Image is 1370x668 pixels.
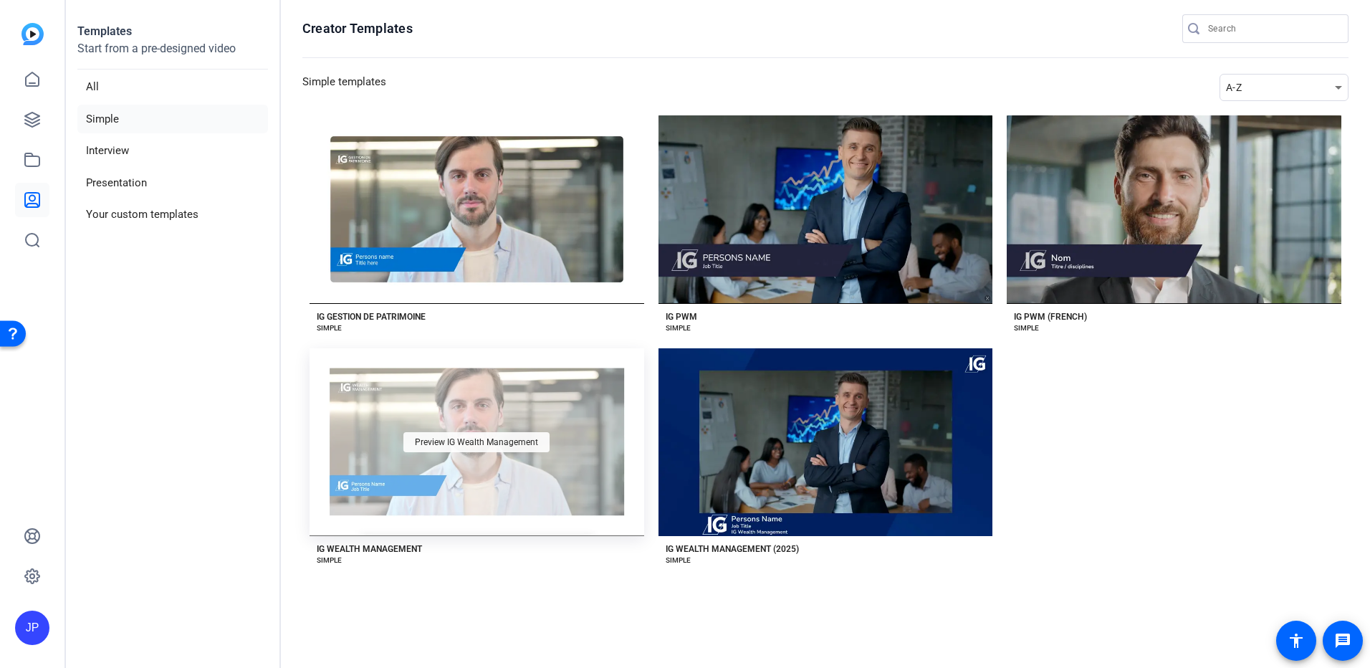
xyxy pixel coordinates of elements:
[1014,311,1087,323] div: IG PWM (FRENCH)
[77,40,268,70] p: Start from a pre-designed video
[77,200,268,229] li: Your custom templates
[658,348,993,537] button: Template image
[310,115,644,304] button: Template image
[1007,115,1341,304] button: Template image
[302,20,413,37] h1: Creator Templates
[666,543,799,555] div: IG WEALTH MANAGEMENT (2025)
[317,323,342,334] div: SIMPLE
[77,24,132,38] strong: Templates
[1014,323,1039,334] div: SIMPLE
[666,555,691,566] div: SIMPLE
[77,105,268,134] li: Simple
[317,543,422,555] div: IG WEALTH MANAGEMENT
[666,311,697,323] div: IG PWM
[15,611,49,645] div: JP
[317,311,426,323] div: IG GESTION DE PATRIMOINE
[666,323,691,334] div: SIMPLE
[302,74,386,101] h3: Simple templates
[1208,20,1337,37] input: Search
[77,168,268,198] li: Presentation
[77,72,268,102] li: All
[77,136,268,166] li: Interview
[415,438,538,447] span: Preview IG Wealth Management
[1226,82,1242,93] span: A-Z
[21,23,44,45] img: blue-gradient.svg
[658,115,993,304] button: Template image
[1334,632,1351,649] mat-icon: message
[317,555,342,566] div: SIMPLE
[310,348,644,537] button: Template imagePreview IG Wealth Management
[1288,632,1305,649] mat-icon: accessibility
